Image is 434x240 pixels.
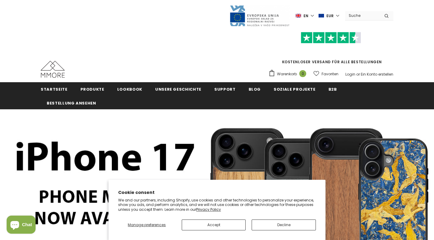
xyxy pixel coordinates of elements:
a: Ein Konto erstellen [361,72,393,77]
span: Startseite [41,86,68,92]
a: Login [345,72,355,77]
a: Javni Razpis [229,13,290,18]
button: Manage preferences [118,220,176,230]
a: Bestellung ansehen [47,96,96,110]
img: Javni Razpis [229,5,290,27]
span: Lookbook [117,86,142,92]
span: Bestellung ansehen [47,100,96,106]
inbox-online-store-chat: Shopify online store chat [5,216,37,235]
span: Unsere Geschichte [155,86,201,92]
span: Produkte [80,86,104,92]
span: EUR [326,13,334,19]
img: Vertrauen Sie Pilot Stars [301,32,361,44]
a: Support [214,82,236,96]
a: Produkte [80,82,104,96]
a: Unsere Geschichte [155,82,201,96]
span: en [303,13,308,19]
span: Favoriten [322,71,338,77]
span: Warenkorb [277,71,297,77]
p: We and our partners, including Shopify, use cookies and other technologies to personalize your ex... [118,198,316,212]
a: Warenkorb 0 [269,70,309,79]
span: KOSTENLOSER VERSAND FÜR ALLE BESTELLUNGEN [269,35,393,64]
input: Search Site [345,11,380,20]
span: B2B [329,86,337,92]
a: Blog [249,82,261,96]
span: Support [214,86,236,92]
span: or [356,72,360,77]
span: 0 [299,70,306,77]
a: Privacy Policy [196,207,221,212]
a: Lookbook [117,82,142,96]
button: Decline [252,220,316,230]
img: MMORE Cases [41,61,65,78]
iframe: Customer reviews powered by Trustpilot [269,43,393,59]
h2: Cookie consent [118,189,316,196]
img: i-lang-1.png [296,13,301,18]
span: Soziale Projekte [274,86,315,92]
a: Startseite [41,82,68,96]
button: Accept [182,220,246,230]
span: Manage preferences [128,222,166,227]
a: B2B [329,82,337,96]
a: Soziale Projekte [274,82,315,96]
a: Favoriten [313,69,338,79]
span: Blog [249,86,261,92]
